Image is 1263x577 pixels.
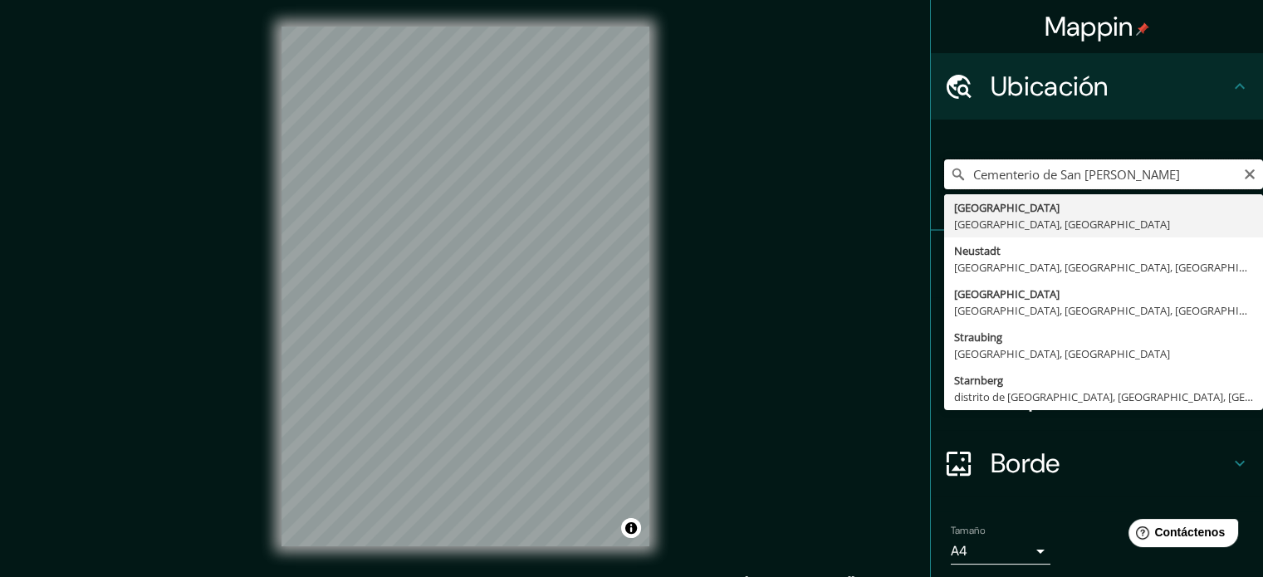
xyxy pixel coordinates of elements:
font: Mappin [1045,9,1133,44]
font: Borde [991,446,1060,481]
font: [GEOGRAPHIC_DATA], [GEOGRAPHIC_DATA] [954,346,1170,361]
button: Activar o desactivar atribución [621,518,641,538]
input: Elige tu ciudad o zona [944,159,1263,189]
div: Disposición [931,364,1263,430]
font: Neustadt [954,243,1001,258]
button: Claro [1243,165,1256,181]
font: A4 [951,542,967,560]
canvas: Mapa [281,27,649,546]
font: [GEOGRAPHIC_DATA] [954,200,1060,215]
font: Starnberg [954,373,1003,388]
font: [GEOGRAPHIC_DATA] [954,286,1060,301]
img: pin-icon.png [1136,22,1149,36]
div: A4 [951,538,1050,565]
font: [GEOGRAPHIC_DATA], [GEOGRAPHIC_DATA] [954,217,1170,232]
font: Tamaño [951,524,985,537]
div: Estilo [931,297,1263,364]
iframe: Lanzador de widgets de ayuda [1115,512,1245,559]
font: Straubing [954,330,1002,345]
div: Patas [931,231,1263,297]
font: Ubicación [991,69,1109,104]
div: Ubicación [931,53,1263,120]
div: Borde [931,430,1263,496]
